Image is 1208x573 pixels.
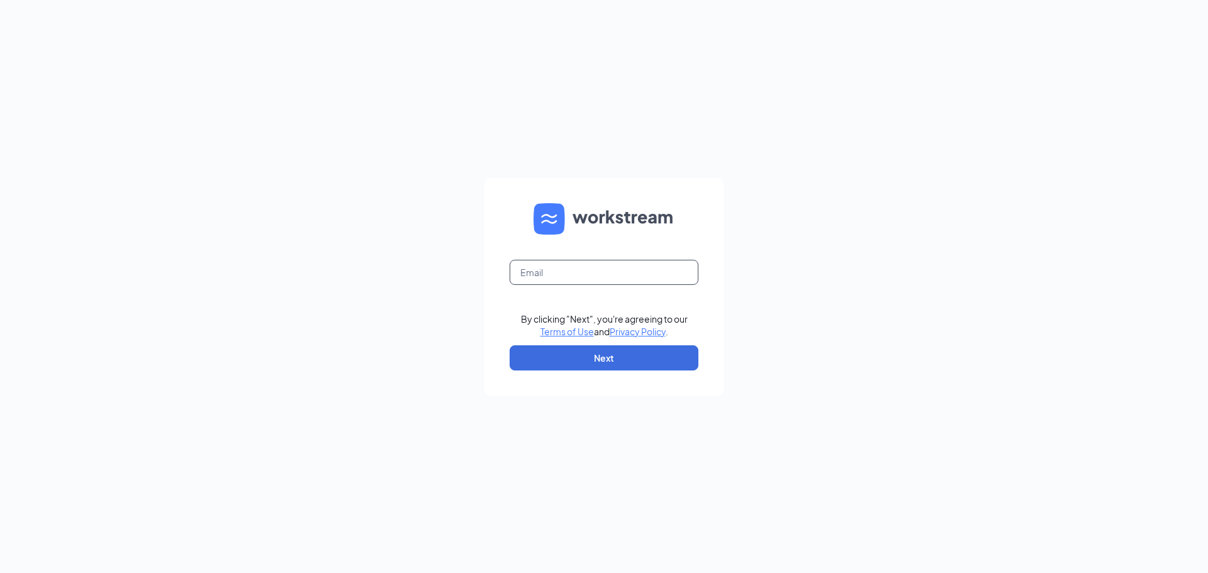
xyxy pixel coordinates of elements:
[510,345,698,370] button: Next
[610,326,666,337] a: Privacy Policy
[521,313,688,338] div: By clicking "Next", you're agreeing to our and .
[540,326,594,337] a: Terms of Use
[534,203,674,235] img: WS logo and Workstream text
[510,260,698,285] input: Email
